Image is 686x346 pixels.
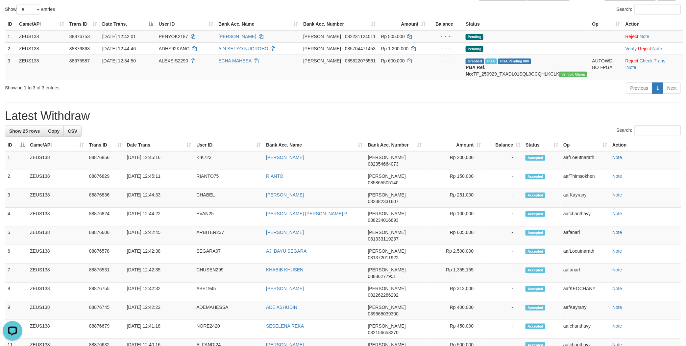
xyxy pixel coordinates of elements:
[466,58,484,64] span: Grabbed
[431,33,461,40] div: - - -
[425,226,484,245] td: Rp 605,000
[625,46,637,51] a: Verify
[368,286,406,291] span: [PERSON_NAME]
[159,58,188,63] span: ALEXSIS2290
[484,151,523,170] td: -
[640,34,649,39] a: Note
[102,58,136,63] span: [DATE] 12:34:50
[266,173,283,179] a: RIANTO
[194,139,263,151] th: User ID: activate to sort column ascending
[303,46,341,51] span: [PERSON_NAME]
[5,151,27,170] td: 1
[124,189,194,208] td: [DATE] 12:44:33
[368,292,399,298] span: Copy 082262286292 to clipboard
[526,249,545,254] span: Accepted
[216,18,301,30] th: Bank Acc. Name: activate to sort column ascending
[612,305,622,310] a: Note
[484,139,523,151] th: Balance: activate to sort column ascending
[652,82,663,94] a: 1
[5,226,27,245] td: 5
[194,226,263,245] td: ARBITER237
[381,46,408,51] span: Rp 1.200.000
[559,72,587,77] span: Vendor URL: https://trx31.1velocity.biz
[617,126,681,135] label: Search:
[612,211,622,216] a: Note
[5,126,44,137] a: Show 25 rows
[368,230,406,235] span: [PERSON_NAME]
[27,320,86,339] td: ZEUS138
[590,18,623,30] th: Op: activate to sort column ascending
[638,46,651,51] a: Reject
[623,30,683,43] td: ·
[526,211,545,217] span: Accepted
[5,55,16,80] td: 3
[48,128,60,134] span: Copy
[27,189,86,208] td: ZEUS138
[266,286,304,291] a: [PERSON_NAME]
[3,3,22,22] button: Open LiveChat chat widget
[425,264,484,283] td: Rp 1,355,155
[368,248,406,254] span: [PERSON_NAME]
[368,155,406,160] span: [PERSON_NAME]
[484,320,523,339] td: -
[124,139,194,151] th: Date Trans.: activate to sort column ascending
[590,55,623,80] td: AUTOWD-BOT-PGA
[124,264,194,283] td: [DATE] 12:42:35
[5,109,681,123] h1: Latest Withdraw
[381,58,404,63] span: Rp 600.000
[368,180,399,185] span: Copy 085865505140 to clipboard
[368,161,399,167] span: Copy 082354664073 to clipboard
[368,236,399,242] span: Copy 081333119237 to clipboard
[623,55,683,80] td: · ·
[27,208,86,226] td: ZEUS138
[5,18,16,30] th: ID
[526,324,545,329] span: Accepted
[86,170,124,189] td: 88876829
[67,18,100,30] th: Trans ID: activate to sort column ascending
[425,320,484,339] td: Rp 450,000
[263,139,365,151] th: Bank Acc. Name: activate to sort column ascending
[368,199,399,204] span: Copy 082382331607 to clipboard
[345,46,376,51] span: Copy 085704471453 to clipboard
[523,139,561,151] th: Status: activate to sort column ascending
[663,82,681,94] a: Next
[640,58,666,63] a: Check Trans
[368,323,406,329] span: [PERSON_NAME]
[27,264,86,283] td: ZEUS138
[194,208,263,226] td: EVAN25
[526,230,545,236] span: Accepted
[463,55,590,80] td: TF_250929_TXADL01SQL0CCQHLKCLK
[425,301,484,320] td: Rp 400,000
[431,45,461,52] div: - - -
[86,208,124,226] td: 88876824
[368,274,396,279] span: Copy 08886277951 to clipboard
[27,226,86,245] td: ZEUS138
[44,126,64,137] a: Copy
[124,170,194,189] td: [DATE] 12:45:11
[156,18,216,30] th: User ID: activate to sort column ascending
[27,151,86,170] td: ZEUS138
[484,208,523,226] td: -
[526,155,545,161] span: Accepted
[484,226,523,245] td: -
[69,46,90,51] span: 88876868
[625,34,639,39] a: Reject
[124,245,194,264] td: [DATE] 12:42:38
[425,245,484,264] td: Rp 2,500,000
[617,5,681,14] label: Search:
[466,65,485,77] b: PGA Ref. No:
[5,42,16,55] td: 2
[194,283,263,301] td: ABE1945
[612,267,622,272] a: Note
[266,155,304,160] a: [PERSON_NAME]
[425,283,484,301] td: Rp 313,000
[368,311,399,316] span: Copy 089668039300 to clipboard
[303,34,341,39] span: [PERSON_NAME]
[86,189,124,208] td: 88876836
[610,139,681,151] th: Action
[561,189,610,208] td: aafKayrany
[124,226,194,245] td: [DATE] 12:42:45
[27,170,86,189] td: ZEUS138
[561,245,610,264] td: aafLoeutnarath
[626,82,652,94] a: Previous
